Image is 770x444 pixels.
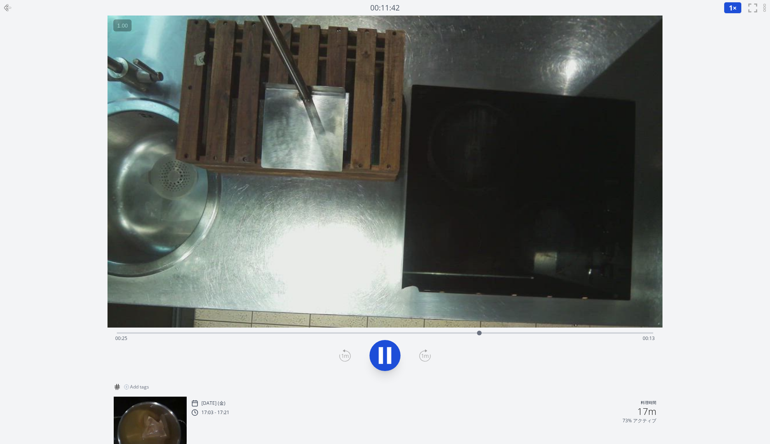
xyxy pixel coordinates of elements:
a: 00:11:42 [370,2,400,14]
button: 1× [724,2,742,14]
p: 17:03 - 17:21 [201,409,229,416]
span: 00:13 [643,335,655,342]
span: Add tags [130,384,149,390]
button: Add tags [121,381,152,393]
span: 1 [729,3,733,12]
p: 料理時間 [641,400,656,407]
p: 73% アクティブ [623,418,656,424]
p: [DATE] (金) [201,400,225,406]
span: 00:25 [115,335,127,342]
h2: 17m [637,407,656,416]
